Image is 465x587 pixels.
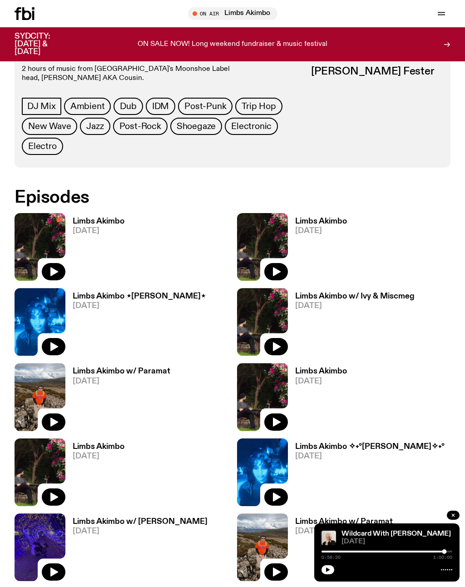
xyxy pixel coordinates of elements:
[235,98,282,115] a: Trip Hop
[22,65,302,82] p: 2 hours of music from [GEOGRAPHIC_DATA]'s Moonshoe Label head, [PERSON_NAME] AKA Cousin.
[73,293,206,300] h3: Limbs Akimbo ⋆[PERSON_NAME]⋆
[295,227,347,235] span: [DATE]
[113,118,168,135] a: Post-Rock
[341,538,452,545] span: [DATE]
[288,368,347,431] a: Limbs Akimbo[DATE]
[65,293,206,356] a: Limbs Akimbo ⋆[PERSON_NAME]⋆[DATE]
[65,518,208,581] a: Limbs Akimbo w/ [PERSON_NAME][DATE]
[73,443,124,451] h3: Limbs Akimbo
[73,518,208,526] h3: Limbs Akimbo w/ [PERSON_NAME]
[288,443,445,506] a: Limbs Akimbo ✧˖°[PERSON_NAME]✧˖°[DATE]
[237,288,288,356] img: Jackson sits at an outdoor table, legs crossed and gazing at a black and brown dog also sitting a...
[65,368,170,431] a: Limbs Akimbo w/ Paramat[DATE]
[65,218,124,281] a: Limbs Akimbo[DATE]
[120,101,136,111] span: Dub
[231,121,272,131] span: Electronic
[15,213,65,281] img: Jackson sits at an outdoor table, legs crossed and gazing at a black and brown dog also sitting a...
[288,518,393,581] a: Limbs Akimbo w/ Paramat[DATE]
[152,101,169,111] span: IDM
[295,302,415,310] span: [DATE]
[65,443,124,506] a: Limbs Akimbo[DATE]
[295,293,415,300] h3: Limbs Akimbo w/ Ivy & Miscmeg
[138,40,327,49] p: ON SALE NOW! Long weekend fundraiser & music festival
[237,363,288,431] img: Jackson sits at an outdoor table, legs crossed and gazing at a black and brown dog also sitting a...
[73,227,124,235] span: [DATE]
[73,302,206,310] span: [DATE]
[114,98,143,115] a: Dub
[27,101,56,111] span: DJ Mix
[341,530,451,537] a: Wildcard With [PERSON_NAME]
[295,518,393,526] h3: Limbs Akimbo w/ Paramat
[28,141,57,151] span: Electro
[311,67,443,77] h3: [PERSON_NAME] Fester
[237,213,288,281] img: Jackson sits at an outdoor table, legs crossed and gazing at a black and brown dog also sitting a...
[433,555,452,560] span: 1:00:00
[295,368,347,375] h3: Limbs Akimbo
[295,527,393,535] span: [DATE]
[73,218,124,225] h3: Limbs Akimbo
[288,218,347,281] a: Limbs Akimbo[DATE]
[177,121,216,131] span: Shoegaze
[184,101,226,111] span: Post-Punk
[73,527,208,535] span: [DATE]
[322,555,341,560] span: 0:56:20
[288,293,415,356] a: Limbs Akimbo w/ Ivy & Miscmeg[DATE]
[28,121,71,131] span: New Wave
[295,378,347,385] span: [DATE]
[15,438,65,506] img: Jackson sits at an outdoor table, legs crossed and gazing at a black and brown dog also sitting a...
[188,7,277,20] button: On AirLimbs Akimbo
[22,138,63,155] a: Electro
[22,118,77,135] a: New Wave
[295,443,445,451] h3: Limbs Akimbo ✧˖°[PERSON_NAME]✧˖°
[119,121,161,131] span: Post-Rock
[170,118,222,135] a: Shoegaze
[15,33,73,56] h3: SYDCITY: [DATE] & [DATE]
[64,98,111,115] a: Ambient
[86,121,104,131] span: Jazz
[295,218,347,225] h3: Limbs Akimbo
[178,98,232,115] a: Post-Punk
[80,118,110,135] a: Jazz
[73,378,170,385] span: [DATE]
[322,531,336,545] img: Stuart is smiling charmingly, wearing a black t-shirt against a stark white background.
[225,118,278,135] a: Electronic
[73,368,170,375] h3: Limbs Akimbo w/ Paramat
[70,101,105,111] span: Ambient
[146,98,175,115] a: IDM
[73,453,124,460] span: [DATE]
[22,98,61,115] a: DJ Mix
[295,453,445,460] span: [DATE]
[242,101,276,111] span: Trip Hop
[15,189,302,206] h2: Episodes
